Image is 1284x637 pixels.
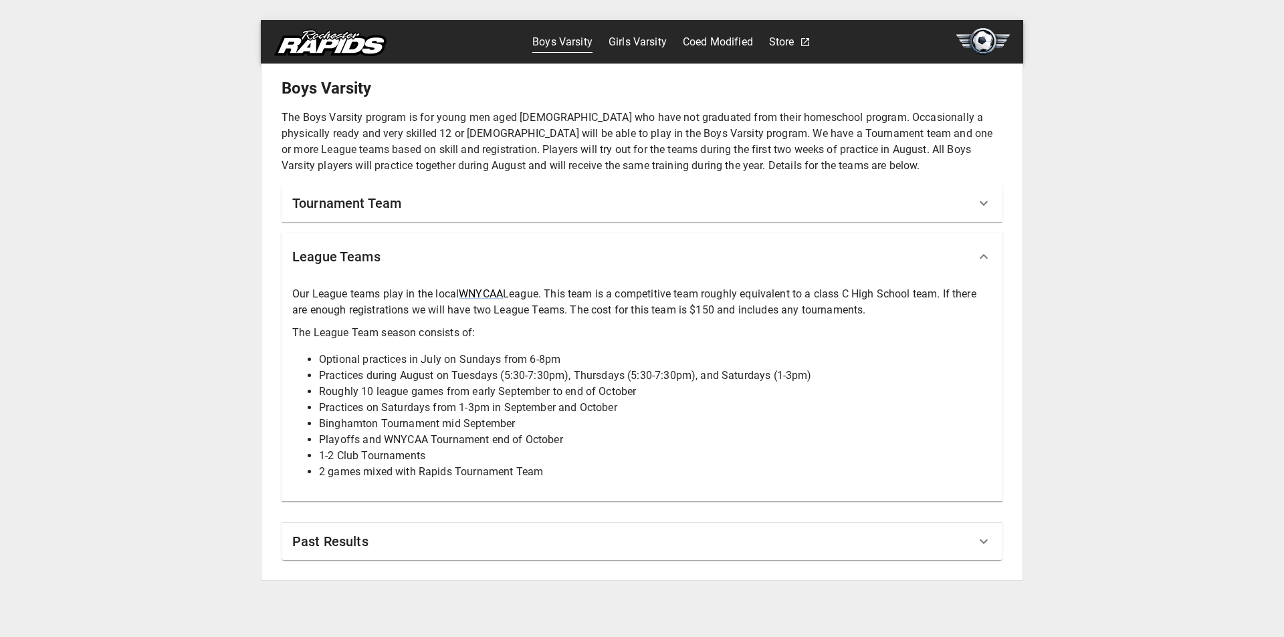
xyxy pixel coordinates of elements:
[319,400,992,416] li: Practices on Saturdays from 1-3pm in September and October
[292,286,992,318] p: Our League teams play in the local League. This team is a competitive team roughly equivalent to ...
[769,31,794,53] a: Store
[319,368,992,384] li: Practices during August on Tuesdays (5:30-7:30pm), Thursdays (5:30-7:30pm), and Saturdays (1-3pm)
[319,432,992,448] li: Playoffs and WNYCAA Tournament end of October
[274,29,387,56] img: rapids.svg
[532,31,593,53] a: Boys Varsity
[319,464,992,480] li: 2 games mixed with Rapids Tournament Team
[282,78,1002,99] h5: Boys Varsity
[292,193,401,214] h6: Tournament Team
[459,287,503,300] a: WNYCAA
[282,233,1002,281] div: League Teams
[609,31,667,53] a: Girls Varsity
[282,184,1002,222] div: Tournament Team
[319,384,992,400] li: Roughly 10 league games from early September to end of October
[319,352,992,368] li: Optional practices in July on Sundays from 6-8pm
[292,246,381,267] h6: League Teams
[319,416,992,432] li: Binghamton Tournament mid September
[292,531,368,552] h6: Past Results
[282,110,1002,174] p: The Boys Varsity program is for young men aged [DEMOGRAPHIC_DATA] who have not graduated from the...
[292,325,992,341] p: The League Team season consists of:
[956,28,1010,55] img: soccer.svg
[319,448,992,464] li: 1-2 Club Tournaments
[282,523,1002,560] div: Past Results
[683,31,753,53] a: Coed Modified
